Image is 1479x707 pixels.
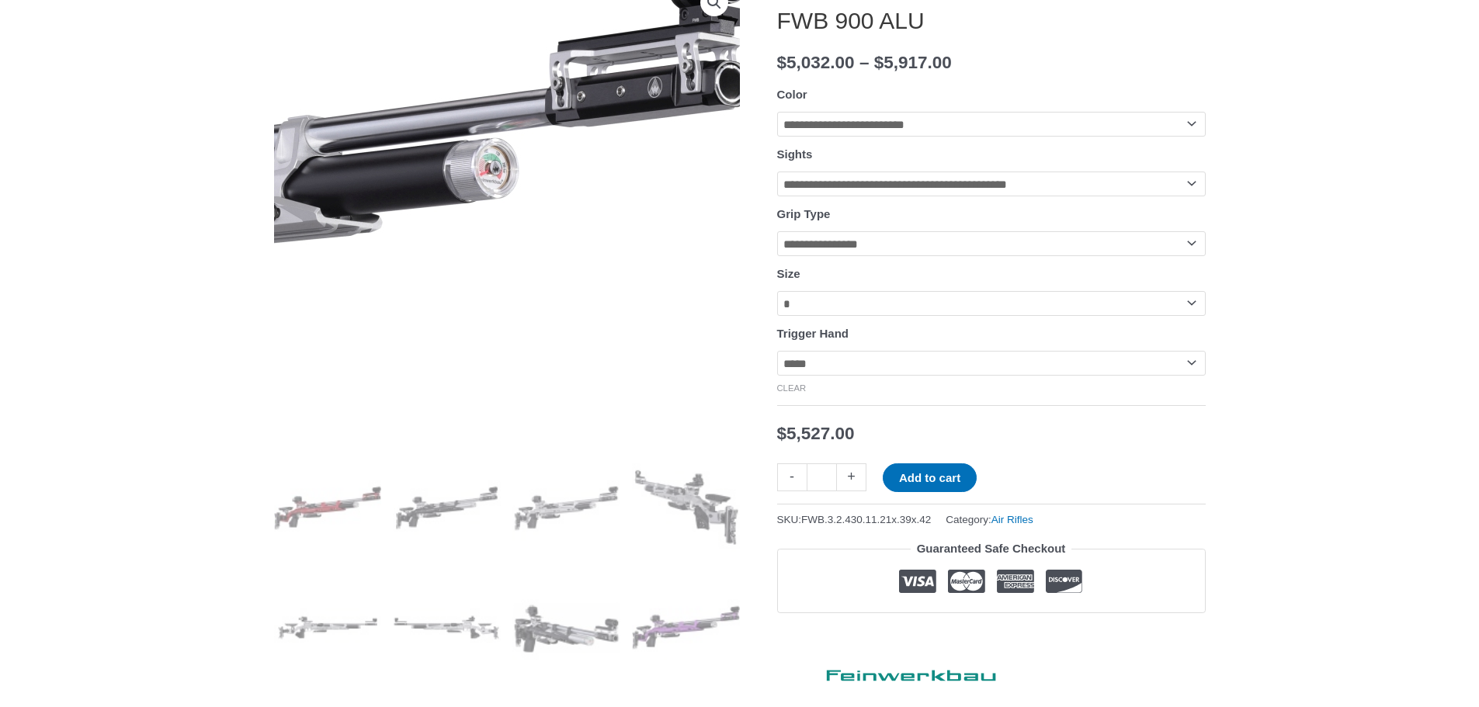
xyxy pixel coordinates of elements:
a: + [837,463,866,490]
img: FWB 900 ALU [274,454,382,562]
label: Grip Type [777,207,831,220]
img: FWB 900 ALU [393,454,501,562]
h1: FWB 900 ALU [777,7,1206,35]
img: FWB 900 ALU - Image 6 [393,574,501,681]
a: Air Rifles [991,514,1033,525]
label: Size [777,267,800,280]
span: $ [777,424,787,443]
span: – [859,53,870,72]
span: SKU: [777,510,932,529]
label: Trigger Hand [777,327,849,340]
label: Sights [777,147,813,161]
img: FWB 900 ALU - Image 5 [274,574,382,681]
span: FWB.3.2.430.11.21x.39x.42 [801,514,931,525]
bdi: 5,032.00 [777,53,855,72]
label: Color [777,88,807,101]
bdi: 5,527.00 [777,424,855,443]
bdi: 5,917.00 [874,53,952,72]
a: Clear options [777,383,807,393]
img: FWB 900 ALU [632,454,740,562]
button: Add to cart [883,463,977,492]
span: $ [874,53,884,72]
legend: Guaranteed Safe Checkout [911,538,1072,560]
img: FWB 900 ALU - Image 3 [512,454,620,562]
img: FWB 900 ALU - Image 8 [632,574,740,681]
a: - [777,463,807,490]
img: FWB 900 ALU [512,574,620,681]
span: Category: [946,510,1033,529]
a: Feinwerkbau [777,655,1010,688]
input: Product quantity [807,463,837,490]
span: $ [777,53,787,72]
iframe: Customer reviews powered by Trustpilot [777,625,1206,643]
